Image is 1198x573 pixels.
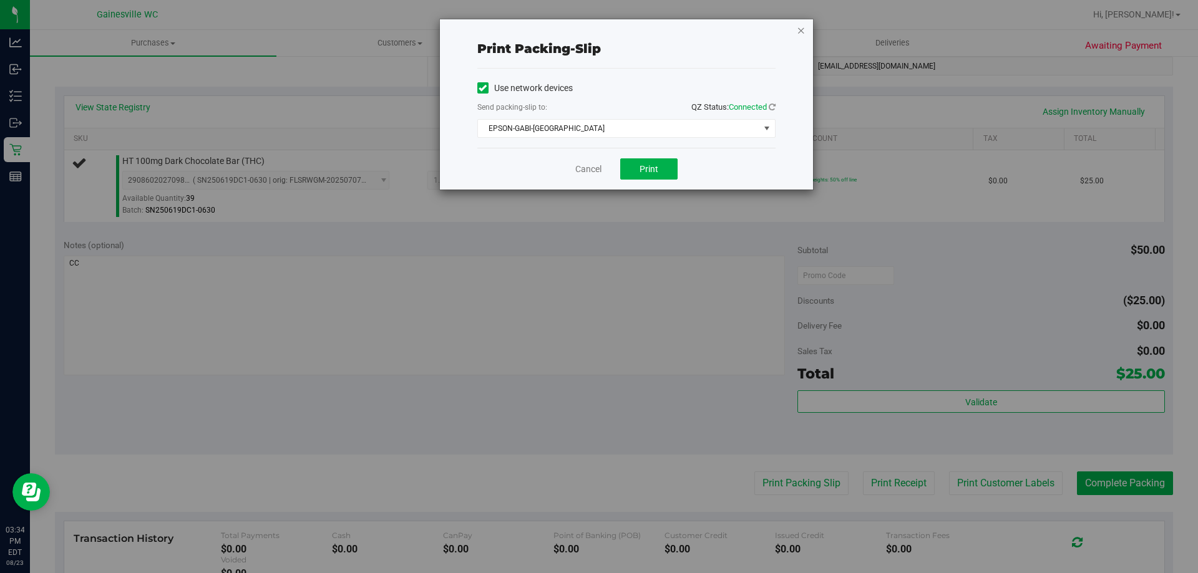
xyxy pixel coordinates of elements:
a: Cancel [575,163,601,176]
span: Print packing-slip [477,41,601,56]
label: Send packing-slip to: [477,102,547,113]
span: QZ Status: [691,102,776,112]
button: Print [620,158,678,180]
label: Use network devices [477,82,573,95]
span: Connected [729,102,767,112]
iframe: Resource center [12,473,50,511]
span: Print [640,164,658,174]
span: select [759,120,774,137]
span: EPSON-GABI-[GEOGRAPHIC_DATA] [478,120,759,137]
